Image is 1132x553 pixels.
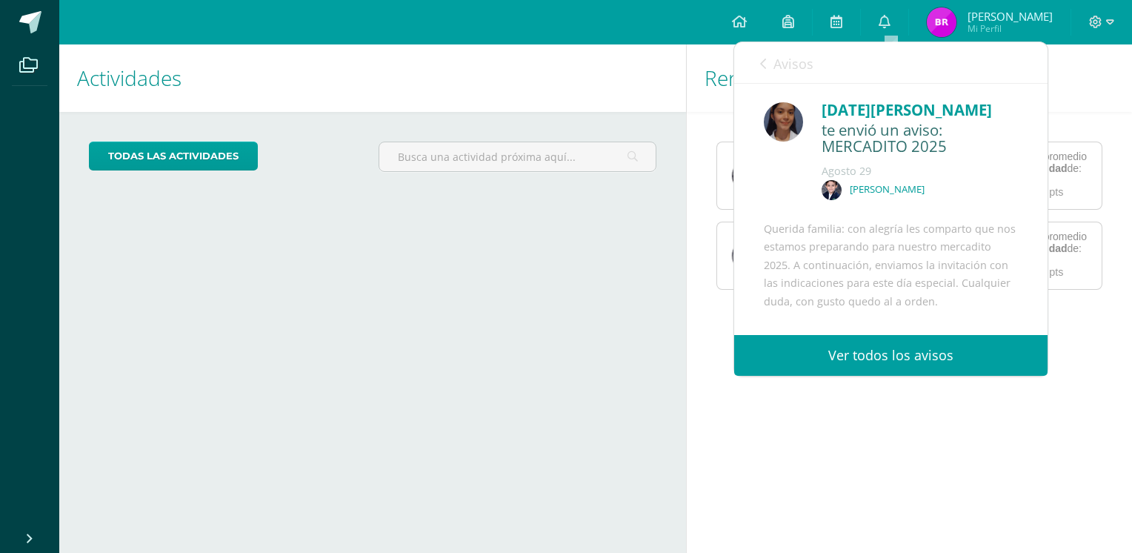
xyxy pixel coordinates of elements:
[822,122,1018,156] div: te envió un aviso: MERCADITO 2025
[734,335,1048,376] a: Ver todos los avisos
[850,183,925,196] p: [PERSON_NAME]
[764,220,1018,467] div: Querida familia: con alegría les comparto que nos estamos preparando para nuestro mercadito 2025....
[822,164,1018,179] div: Agosto 29
[732,161,762,191] img: d2b86c358fa283dd1525181f4ad80508.png
[1049,266,1063,278] span: pts
[1032,242,1067,254] strong: Unidad
[773,55,813,73] span: Avisos
[822,180,842,200] img: 32fb9bbd8ed03fa8a2e6f31dc37cc68a.png
[732,241,762,271] img: 58580e0d1821063fb271dd1b3d893b8d.png
[822,99,1018,122] div: [DATE][PERSON_NAME]
[705,44,1114,112] h1: Rendimiento de mis hijos
[968,9,1053,24] span: [PERSON_NAME]
[968,22,1053,35] span: Mi Perfil
[1049,186,1063,198] span: pts
[1032,162,1067,174] strong: Unidad
[764,102,803,142] img: 540f86d0feb66fe801c5f4958f58a091.png
[927,7,956,37] img: bb39dadab3a1e45ff3c2edce71467393.png
[89,142,258,170] a: todas las Actividades
[77,44,668,112] h1: Actividades
[379,142,656,171] input: Busca una actividad próxima aquí...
